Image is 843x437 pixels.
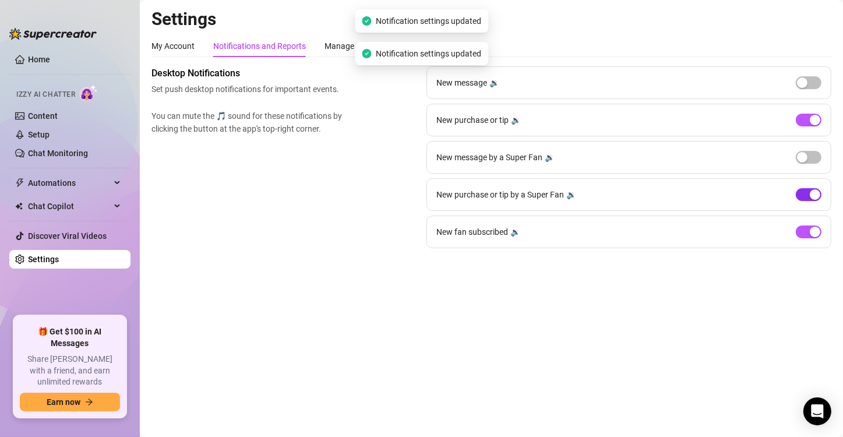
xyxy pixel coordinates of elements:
img: AI Chatter [80,84,98,101]
span: You can mute the 🎵 sound for these notifications by clicking the button at the app's top-right co... [151,110,347,135]
div: Manage Team & Permissions [324,40,429,52]
div: Notifications and Reports [213,40,306,52]
h2: Settings [151,8,831,30]
a: Home [28,55,50,64]
div: My Account [151,40,195,52]
div: 🔉 [511,114,521,126]
a: Chat Monitoring [28,149,88,158]
span: New fan subscribed [436,225,508,238]
span: Izzy AI Chatter [16,89,75,100]
a: Settings [28,255,59,264]
div: 🔉 [545,151,555,164]
span: Earn now [47,397,80,407]
span: Share [PERSON_NAME] with a friend, and earn unlimited rewards [20,354,120,388]
span: New message by a Super Fan [436,151,542,164]
span: thunderbolt [15,178,24,188]
span: check-circle [362,49,371,58]
span: Chat Copilot [28,197,111,216]
div: 🔉 [566,188,576,201]
span: arrow-right [85,398,93,406]
img: logo-BBDzfeDw.svg [9,28,97,40]
div: 🔉 [510,225,520,238]
a: Content [28,111,58,121]
a: Setup [28,130,50,139]
span: 🎁 Get $100 in AI Messages [20,326,120,349]
img: Chat Copilot [15,202,23,210]
span: New purchase or tip [436,114,509,126]
span: check-circle [362,16,371,26]
span: Set push desktop notifications for important events. [151,83,347,96]
div: 🔉 [489,76,499,89]
span: Desktop Notifications [151,66,347,80]
span: New purchase or tip by a Super Fan [436,188,564,201]
a: Discover Viral Videos [28,231,107,241]
button: Earn nowarrow-right [20,393,120,411]
span: New message [436,76,487,89]
span: Notification settings updated [376,47,481,60]
span: Notification settings updated [376,15,481,27]
span: Automations [28,174,111,192]
div: Open Intercom Messenger [803,397,831,425]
